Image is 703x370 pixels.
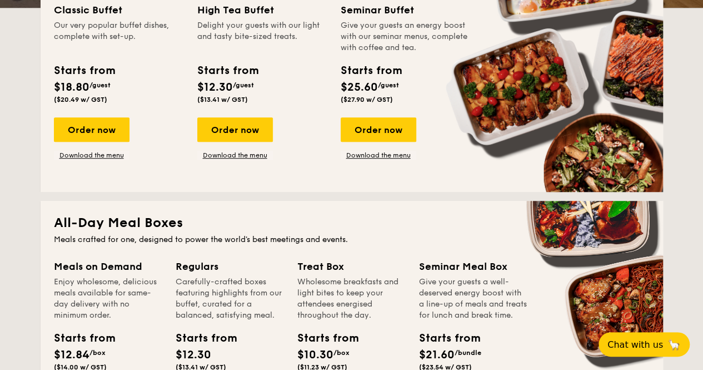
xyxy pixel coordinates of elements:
div: Regulars [176,259,284,274]
div: Our very popular buffet dishes, complete with set-up. [54,20,184,53]
div: Starts from [54,330,104,347]
div: Starts from [197,62,258,79]
h2: All-Day Meal Boxes [54,214,650,232]
div: Starts from [176,330,226,347]
button: Chat with us🦙 [599,332,690,357]
div: Meals crafted for one, designed to power the world's best meetings and events. [54,234,650,245]
span: /guest [378,81,399,89]
span: $12.84 [54,348,89,362]
div: Starts from [297,330,347,347]
a: Download the menu [54,151,129,160]
div: Starts from [419,330,469,347]
span: ($20.49 w/ GST) [54,96,107,103]
span: $21.60 [419,348,455,362]
div: Seminar Meal Box [419,259,527,274]
span: 🦙 [667,338,681,351]
span: $25.60 [341,81,378,94]
span: $18.80 [54,81,89,94]
div: Wholesome breakfasts and light bites to keep your attendees energised throughout the day. [297,277,406,321]
span: $10.30 [297,348,333,362]
div: High Tea Buffet [197,2,327,18]
span: $12.30 [176,348,211,362]
span: /bundle [455,349,481,357]
div: Seminar Buffet [341,2,471,18]
div: Classic Buffet [54,2,184,18]
a: Download the menu [341,151,416,160]
div: Give your guests an energy boost with our seminar menus, complete with coffee and tea. [341,20,471,53]
span: /guest [89,81,111,89]
div: Order now [197,117,273,142]
span: /box [89,349,106,357]
span: /guest [233,81,254,89]
div: Delight your guests with our light and tasty bite-sized treats. [197,20,327,53]
a: Download the menu [197,151,273,160]
span: ($27.90 w/ GST) [341,96,393,103]
div: Meals on Demand [54,259,162,274]
div: Enjoy wholesome, delicious meals available for same-day delivery with no minimum order. [54,277,162,321]
span: /box [333,349,350,357]
div: Starts from [54,62,114,79]
div: Treat Box [297,259,406,274]
div: Give your guests a well-deserved energy boost with a line-up of meals and treats for lunch and br... [419,277,527,321]
span: Chat with us [607,339,663,350]
div: Starts from [341,62,401,79]
div: Order now [54,117,129,142]
span: ($13.41 w/ GST) [197,96,248,103]
div: Order now [341,117,416,142]
div: Carefully-crafted boxes featuring highlights from our buffet, curated for a balanced, satisfying ... [176,277,284,321]
span: $12.30 [197,81,233,94]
